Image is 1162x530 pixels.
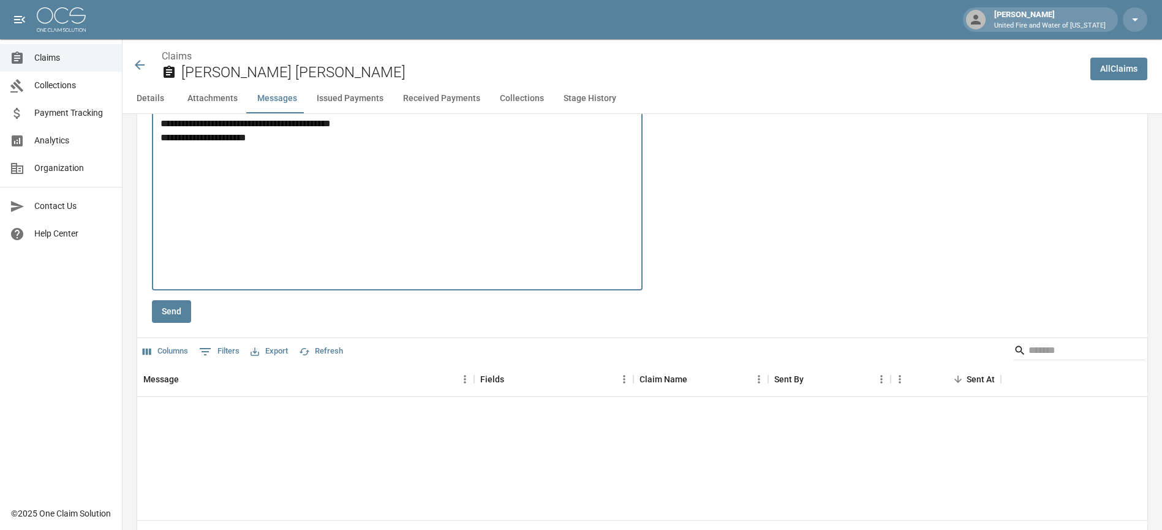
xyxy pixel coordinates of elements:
[750,370,768,388] button: Menu
[768,362,891,396] div: Sent By
[34,79,112,92] span: Collections
[162,50,192,62] a: Claims
[34,227,112,240] span: Help Center
[554,84,626,113] button: Stage History
[872,370,891,388] button: Menu
[504,371,521,388] button: Sort
[891,370,909,388] button: Menu
[480,362,504,396] div: Fields
[152,300,191,323] button: Send
[179,371,196,388] button: Sort
[307,84,393,113] button: Issued Payments
[247,84,307,113] button: Messages
[34,162,112,175] span: Organization
[196,342,243,362] button: Show filters
[615,370,633,388] button: Menu
[1014,341,1145,363] div: Search
[11,507,111,520] div: © 2025 One Claim Solution
[247,342,291,361] button: Export
[804,371,821,388] button: Sort
[490,84,554,113] button: Collections
[994,21,1106,31] p: United Fire and Water of [US_STATE]
[181,64,1081,81] h2: [PERSON_NAME] [PERSON_NAME]
[774,362,804,396] div: Sent By
[456,370,474,388] button: Menu
[1090,58,1147,80] a: AllClaims
[393,84,490,113] button: Received Payments
[37,7,86,32] img: ocs-logo-white-transparent.png
[34,51,112,64] span: Claims
[7,7,32,32] button: open drawer
[123,84,178,113] button: Details
[891,362,1001,396] div: Sent At
[949,371,967,388] button: Sort
[34,134,112,147] span: Analytics
[967,362,995,396] div: Sent At
[143,362,179,396] div: Message
[123,84,1162,113] div: anchor tabs
[178,84,247,113] button: Attachments
[474,362,633,396] div: Fields
[989,9,1111,31] div: [PERSON_NAME]
[140,342,191,361] button: Select columns
[639,362,687,396] div: Claim Name
[633,362,768,396] div: Claim Name
[137,362,474,396] div: Message
[687,371,704,388] button: Sort
[34,107,112,119] span: Payment Tracking
[34,200,112,213] span: Contact Us
[162,49,1081,64] nav: breadcrumb
[296,342,346,361] button: Refresh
